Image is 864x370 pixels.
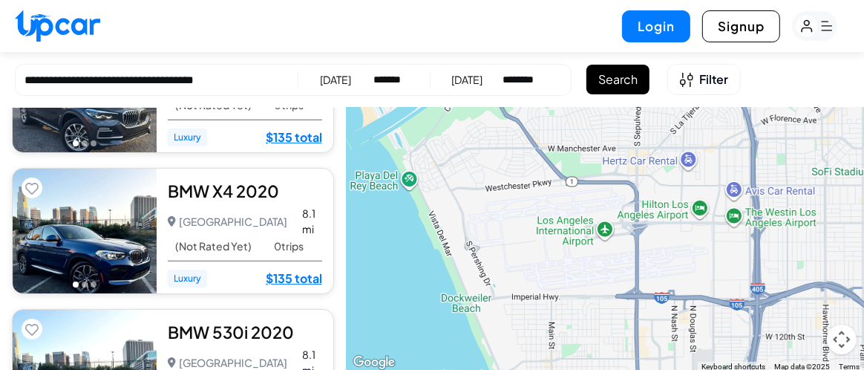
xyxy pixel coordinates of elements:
a: $135 total [266,269,322,288]
span: Filter [699,71,728,88]
img: Car Image [13,169,157,293]
a: $135 total [266,128,322,147]
button: Go to photo 2 [82,140,88,146]
button: Map camera controls [827,325,857,354]
p: [GEOGRAPHIC_DATA] [168,211,287,232]
span: Luxury [168,129,207,146]
span: 0 trips [274,240,304,253]
button: Add to favorites [22,319,42,340]
button: Search [586,65,649,94]
button: Go to photo 2 [82,282,88,288]
button: Go to photo 1 [73,140,79,146]
div: BMW 530i 2020 [168,321,321,343]
div: BMW X4 2020 [168,180,321,202]
span: (Not Rated Yet) [175,240,252,253]
button: Go to photo 1 [73,282,79,288]
div: [DATE] [320,72,351,87]
div: [DATE] [451,72,482,87]
img: Upcar Logo [15,10,100,42]
button: Open filters [667,64,741,95]
button: Signup [702,10,780,42]
button: Go to photo 3 [91,140,96,146]
button: Add to favorites [22,178,42,198]
span: 8.1 mi [302,206,322,237]
button: Login [622,10,690,42]
button: Go to photo 3 [91,282,96,288]
span: Luxury [168,270,207,288]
